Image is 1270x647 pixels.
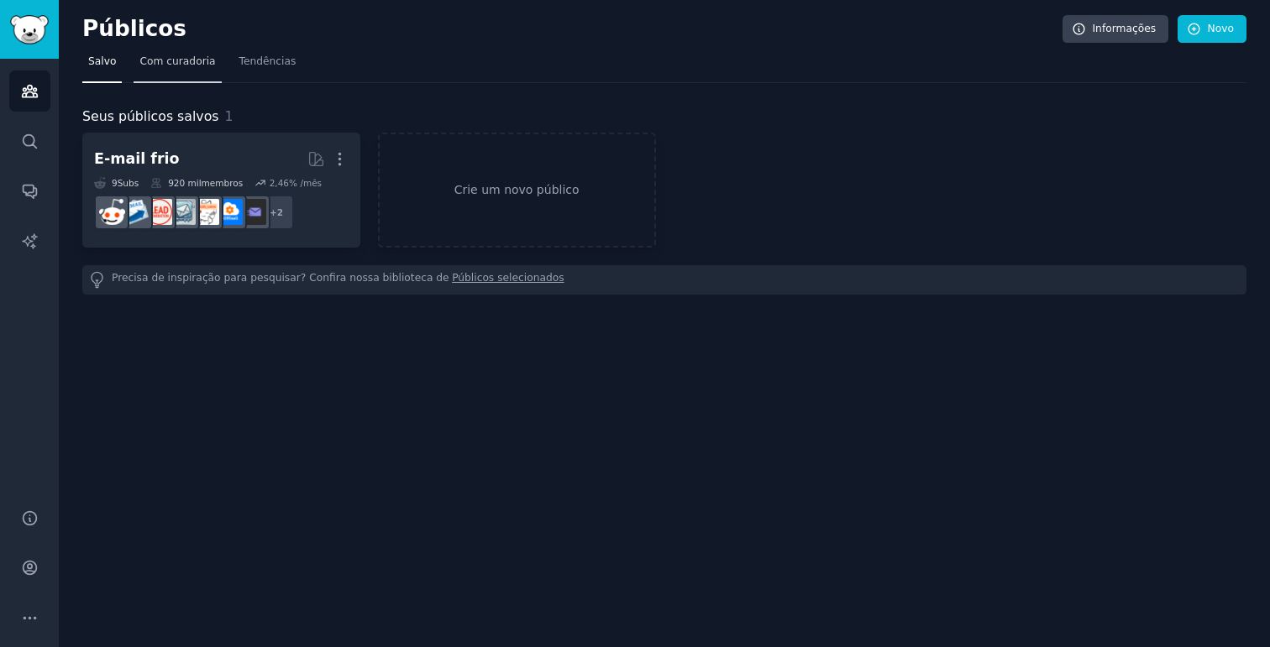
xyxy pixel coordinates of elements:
font: 9 [112,178,118,188]
a: Tendências [234,49,302,83]
img: vendas b2b [193,199,219,225]
a: E-mail frio9Subs​920 milmembros2,46% /mês+2EmailOutreachB2BSaaSvendas b2be-mail frioGeração de le... [82,133,360,248]
font: Tendências [239,55,297,67]
img: e-mail frio [170,199,196,225]
font: 2,46 [270,178,289,188]
a: Informações [1063,15,1169,44]
font: Salvo [88,55,116,67]
font: Com curadoria [139,55,215,67]
font: Novo [1208,23,1234,34]
a: Novo [1178,15,1246,44]
img: B2BSaaS [217,199,243,225]
font: Públicos [82,16,186,41]
a: Públicos selecionados [452,271,564,289]
font: Subs [118,178,139,188]
font: Públicos selecionados [452,272,564,284]
font: Precisa de inspiração para pesquisar? Confira nossa biblioteca de [112,272,449,284]
font: E-mail frio [94,150,180,167]
font: 920 mil [168,178,201,188]
font: Seus públicos salvos [82,108,219,124]
a: Com curadoria [134,49,221,83]
font: Informações [1093,23,1157,34]
font: 2 [277,207,283,217]
a: Salvo [82,49,122,83]
img: EmailOutreach [240,199,266,225]
font: Crie um novo público [454,183,580,196]
img: Marketing por e-mail [123,199,149,225]
img: vendas [99,199,125,225]
font: membros [202,178,244,188]
a: Crie um novo público [378,133,656,248]
font: 1 [225,108,234,124]
img: Logotipo do GummySearch [10,15,49,44]
font: % /mês [289,178,322,188]
img: Geração de leads [146,199,172,225]
font: + [270,207,277,217]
